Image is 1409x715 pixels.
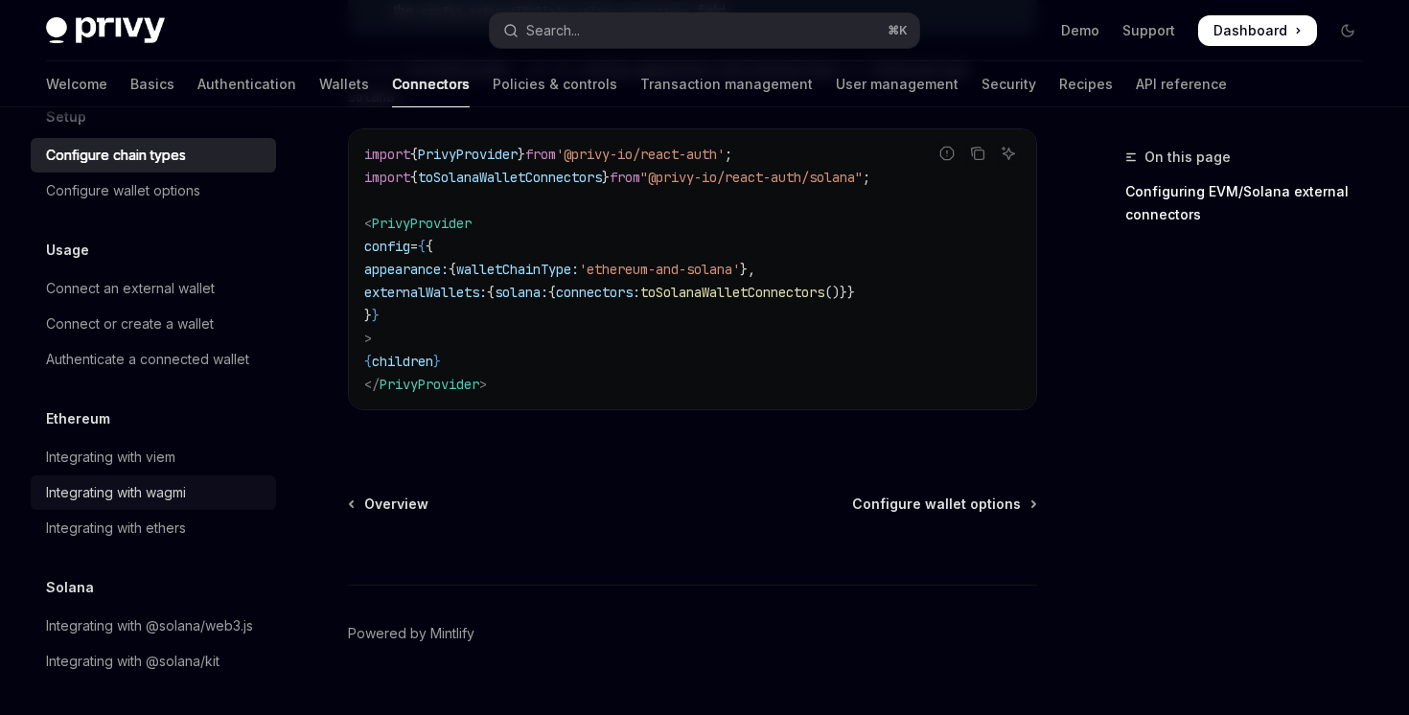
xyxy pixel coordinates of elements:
a: Authenticate a connected wallet [31,342,276,377]
a: Integrating with wagmi [31,475,276,510]
a: Recipes [1059,61,1113,107]
a: Configure wallet options [852,495,1035,514]
span: } [602,169,610,186]
span: "@privy-io/react-auth/solana" [640,169,863,186]
a: Connectors [392,61,470,107]
button: Copy the contents from the code block [965,141,990,166]
a: Integrating with @solana/kit [31,644,276,679]
span: { [364,353,372,370]
a: Transaction management [640,61,813,107]
button: Toggle dark mode [1332,15,1363,46]
span: ; [863,169,870,186]
span: ()}} [824,284,855,301]
span: config [364,238,410,255]
img: dark logo [46,17,165,44]
span: } [433,353,441,370]
span: Configure wallet options [852,495,1021,514]
a: Integrating with ethers [31,511,276,545]
a: Powered by Mintlify [348,624,474,643]
span: { [410,169,418,186]
div: Configure chain types [46,144,186,167]
span: ; [725,146,732,163]
span: > [479,376,487,393]
div: Search... [526,19,580,42]
a: Authentication [197,61,296,107]
span: } [364,307,372,324]
span: { [426,238,433,255]
span: toSolanaWalletConnectors [418,169,602,186]
h5: Usage [46,239,89,262]
div: Integrating with @solana/kit [46,650,219,673]
a: Security [982,61,1036,107]
a: Dashboard [1198,15,1317,46]
span: </ [364,376,380,393]
span: Overview [364,495,428,514]
span: Dashboard [1213,21,1287,40]
div: Authenticate a connected wallet [46,348,249,371]
a: Connect an external wallet [31,271,276,306]
span: On this page [1144,146,1231,169]
span: walletChainType: [456,261,579,278]
a: Configure chain types [31,138,276,173]
span: appearance: [364,261,449,278]
div: Integrating with wagmi [46,481,186,504]
a: API reference [1136,61,1227,107]
a: Configure wallet options [31,173,276,208]
span: PrivyProvider [372,215,472,232]
span: { [548,284,556,301]
a: Configuring EVM/Solana external connectors [1125,176,1378,230]
a: Integrating with viem [31,440,276,474]
a: Basics [130,61,174,107]
button: Ask AI [996,141,1021,166]
h5: Solana [46,576,94,599]
span: } [518,146,525,163]
span: }, [740,261,755,278]
span: < [364,215,372,232]
div: Integrating with @solana/web3.js [46,614,253,637]
span: { [418,238,426,255]
a: Wallets [319,61,369,107]
span: externalWallets: [364,284,487,301]
span: } [372,307,380,324]
span: { [449,261,456,278]
div: Connect an external wallet [46,277,215,300]
div: Integrating with viem [46,446,175,469]
span: ⌘ K [888,23,908,38]
span: toSolanaWalletConnectors [640,284,824,301]
h5: Ethereum [46,407,110,430]
span: from [525,146,556,163]
button: Open search [490,13,918,48]
div: Integrating with ethers [46,517,186,540]
a: Integrating with @solana/web3.js [31,609,276,643]
span: PrivyProvider [418,146,518,163]
span: > [364,330,372,347]
span: import [364,169,410,186]
button: Report incorrect code [935,141,959,166]
span: from [610,169,640,186]
a: Welcome [46,61,107,107]
span: solana: [495,284,548,301]
span: connectors: [556,284,640,301]
span: { [410,146,418,163]
span: import [364,146,410,163]
div: Connect or create a wallet [46,312,214,335]
a: Demo [1061,21,1099,40]
span: children [372,353,433,370]
span: { [487,284,495,301]
a: Overview [350,495,428,514]
a: Policies & controls [493,61,617,107]
span: 'ethereum-and-solana' [579,261,740,278]
div: Configure wallet options [46,179,200,202]
span: '@privy-io/react-auth' [556,146,725,163]
a: Support [1122,21,1175,40]
a: Connect or create a wallet [31,307,276,341]
a: User management [836,61,959,107]
span: PrivyProvider [380,376,479,393]
span: = [410,238,418,255]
